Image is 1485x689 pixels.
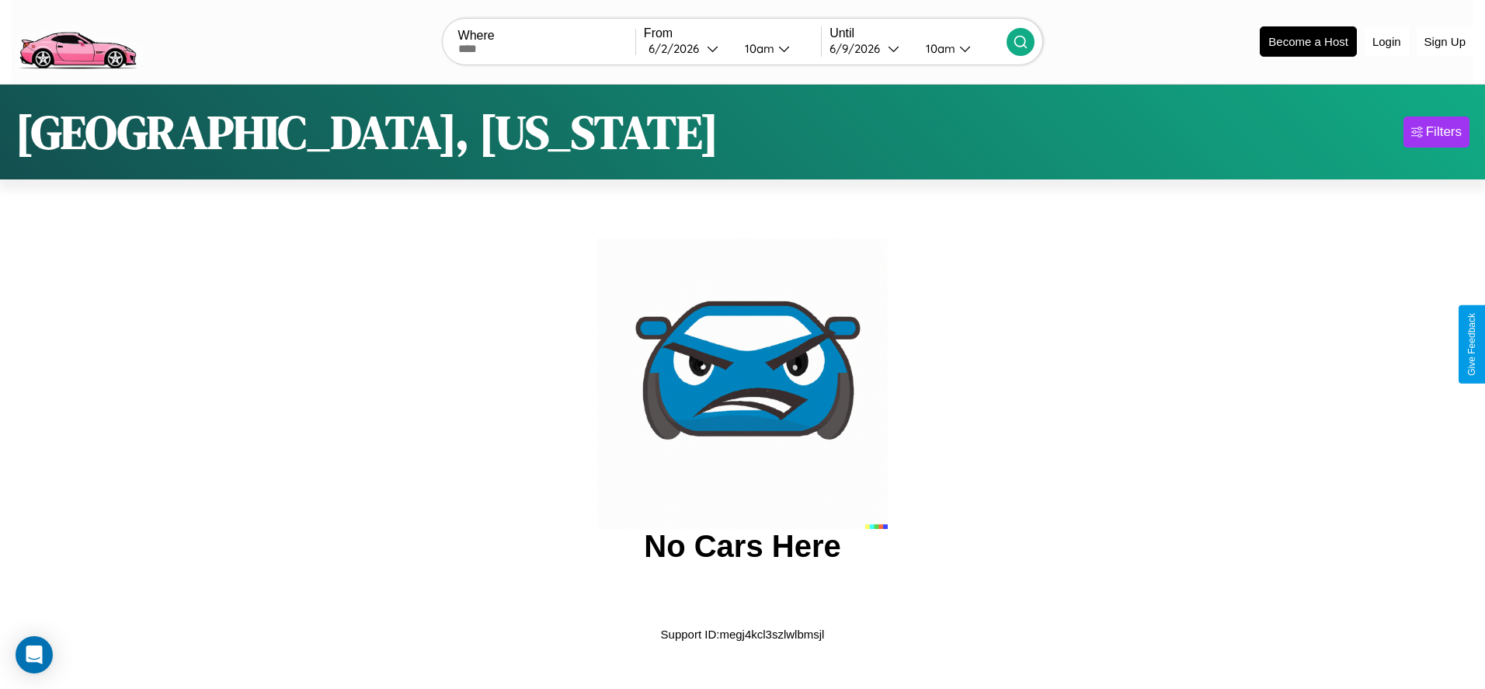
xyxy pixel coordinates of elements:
div: Filters [1426,124,1462,140]
label: From [644,26,821,40]
img: logo [12,8,143,73]
button: Login [1365,27,1409,56]
div: 10am [737,41,778,56]
button: Become a Host [1260,26,1357,57]
button: 10am [732,40,821,57]
p: Support ID: megj4kcl3szlwlbmsjl [661,624,825,645]
button: Filters [1403,117,1469,148]
button: 6/2/2026 [644,40,732,57]
div: 6 / 9 / 2026 [829,41,888,56]
h1: [GEOGRAPHIC_DATA], [US_STATE] [16,100,718,164]
div: 6 / 2 / 2026 [649,41,707,56]
button: 10am [913,40,1007,57]
div: 10am [918,41,959,56]
h2: No Cars Here [644,529,840,564]
img: car [597,238,888,529]
div: Give Feedback [1466,313,1477,376]
label: Until [829,26,1007,40]
button: Sign Up [1417,27,1473,56]
label: Where [458,29,635,43]
div: Open Intercom Messenger [16,636,53,673]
